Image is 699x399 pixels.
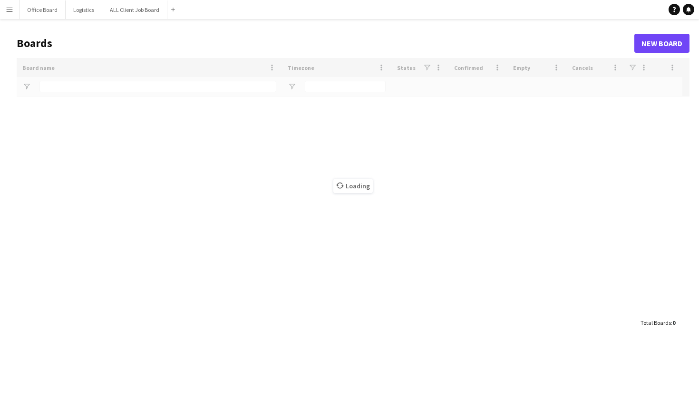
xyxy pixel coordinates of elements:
[672,319,675,326] span: 0
[641,319,671,326] span: Total Boards
[102,0,167,19] button: ALL Client Job Board
[66,0,102,19] button: Logistics
[634,34,689,53] a: New Board
[333,179,373,193] span: Loading
[17,36,634,50] h1: Boards
[19,0,66,19] button: Office Board
[641,313,675,332] div: :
